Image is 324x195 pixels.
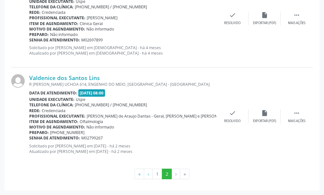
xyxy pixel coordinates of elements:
[29,102,74,108] b: Telefone da clínica:
[253,119,276,123] div: Exportar (PDF)
[293,110,300,117] i: 
[29,15,85,21] b: Profissional executante:
[162,169,172,180] button: Go to page 2
[29,90,77,96] b: Data de atendimento:
[135,169,144,180] button: Go to first page
[29,26,85,32] b: Motivo de agendamento:
[144,169,153,180] button: Go to previous page
[42,10,66,15] span: Credenciada
[261,110,268,117] i: insert_drive_file
[224,119,241,123] div: Resolvido
[42,108,66,113] span: Credenciada
[29,113,85,119] b: Profissional executante:
[29,37,80,43] b: Senha de atendimento:
[29,74,100,81] a: Valdenice dos Santos Lins
[29,130,49,135] b: Preparo:
[288,119,305,123] div: Mais ações
[229,12,236,19] i: check
[29,119,78,124] b: Item de agendamento:
[29,97,74,102] b: Unidade executante:
[75,4,147,10] span: [PHONE_NUMBER] / [PHONE_NUMBER]
[293,12,300,19] i: 
[29,45,216,56] p: Solicitado por [PERSON_NAME] em [DEMOGRAPHIC_DATA] - há 4 meses Atualizado por [PERSON_NAME] em [...
[253,21,276,25] div: Exportar (PDF)
[81,135,103,141] span: M02799267
[224,21,241,25] div: Resolvido
[229,110,236,117] i: check
[29,32,49,37] b: Preparo:
[80,119,103,124] span: Oftalmologia
[29,135,80,141] b: Senha de atendimento:
[50,130,84,135] span: [PHONE_NUMBER]
[78,89,105,97] span: [DATE] 08:00
[29,4,74,10] b: Telefone da clínica:
[152,169,162,180] button: Go to page 1
[87,113,232,119] span: [PERSON_NAME] de Araujo Dantas - Geral, [PERSON_NAME] e [PERSON_NAME]
[11,169,313,180] ul: Pagination
[76,97,85,102] span: Uspe
[29,124,85,130] b: Motivo de agendamento:
[29,21,78,26] b: Item de agendamento:
[29,10,40,15] b: Rede:
[261,12,268,19] i: insert_drive_file
[75,102,147,108] span: [PHONE_NUMBER] / [PHONE_NUMBER]
[81,37,103,43] span: M02697899
[11,74,25,88] img: img
[29,108,40,113] b: Rede:
[86,124,114,130] span: Não informado
[80,21,103,26] span: Clinica Geral
[288,21,305,25] div: Mais ações
[29,143,216,154] p: Solicitado por [PERSON_NAME] em [DATE] - há 2 meses Atualizado por [PERSON_NAME] em [DATE] - há 2...
[50,32,78,37] span: Não informado
[87,15,118,21] span: [PERSON_NAME]
[29,82,216,87] div: R [PERSON_NAME] UCHOA 614, ENGENHO DO MEIO, [GEOGRAPHIC_DATA] - [GEOGRAPHIC_DATA]
[86,26,114,32] span: Não informado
